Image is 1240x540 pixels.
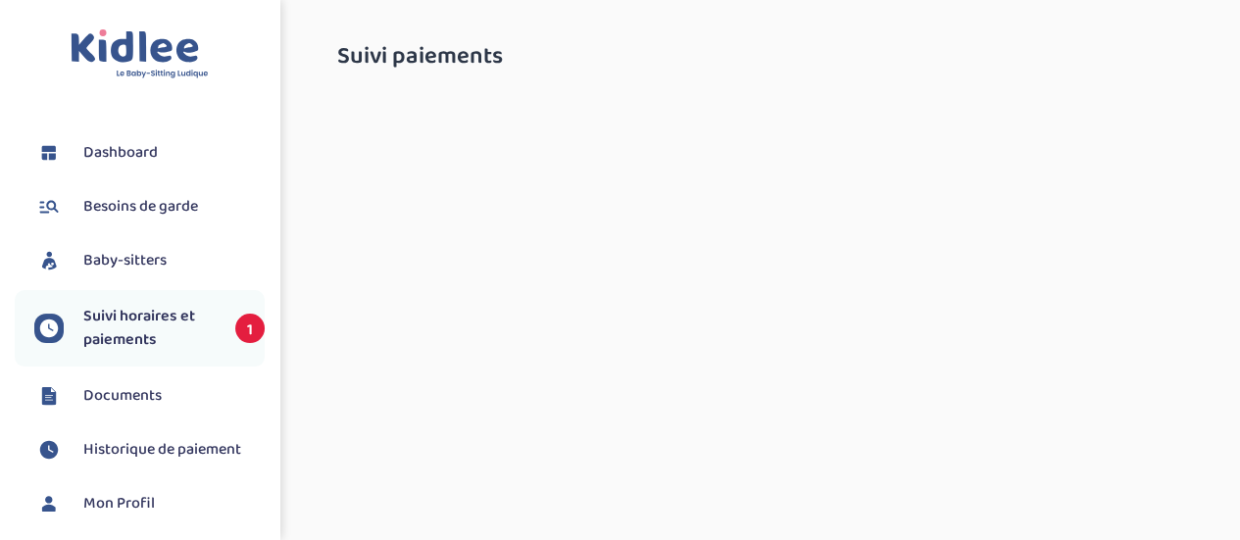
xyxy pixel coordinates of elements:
[71,29,209,79] img: logo.svg
[34,435,64,465] img: suivihoraire.svg
[34,138,64,168] img: dashboard.svg
[337,44,503,70] span: Suivi paiements
[83,492,155,515] span: Mon Profil
[235,314,265,343] span: 1
[83,195,198,219] span: Besoins de garde
[83,384,162,408] span: Documents
[34,381,64,411] img: documents.svg
[83,249,167,272] span: Baby-sitters
[34,489,64,518] img: profil.svg
[83,305,216,352] span: Suivi horaires et paiements
[34,305,265,352] a: Suivi horaires et paiements 1
[34,435,265,465] a: Historique de paiement
[83,438,241,462] span: Historique de paiement
[34,381,265,411] a: Documents
[34,489,265,518] a: Mon Profil
[34,314,64,343] img: suivihoraire.svg
[34,138,265,168] a: Dashboard
[34,246,265,275] a: Baby-sitters
[83,141,158,165] span: Dashboard
[34,192,265,221] a: Besoins de garde
[34,192,64,221] img: besoin.svg
[34,246,64,275] img: babysitters.svg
